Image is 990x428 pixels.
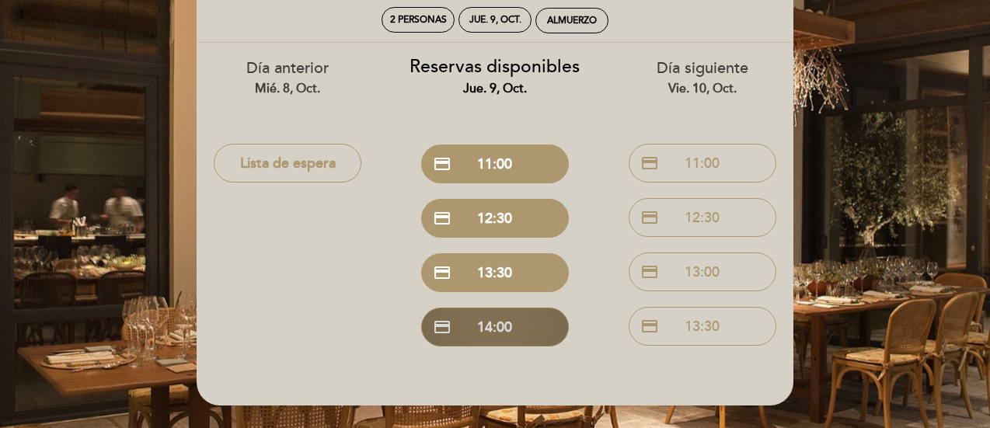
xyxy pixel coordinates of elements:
div: mié. 8, oct. [196,80,380,98]
button: credit_card 13:30 [629,307,776,346]
div: jue. 9, oct. [403,80,587,98]
button: credit_card 11:00 [421,144,569,183]
span: credit_card [433,209,451,228]
div: Día anterior [196,57,380,97]
button: credit_card 14:00 [421,308,569,346]
div: jue. 9, oct. [469,14,521,26]
span: credit_card [640,263,659,281]
span: credit_card [433,318,451,336]
button: credit_card 11:00 [629,144,776,183]
button: credit_card 13:00 [629,252,776,291]
span: credit_card [640,208,659,227]
span: credit_card [433,263,451,282]
div: Día siguiente [610,57,794,97]
button: credit_card 13:30 [421,253,569,292]
span: credit_card [433,155,451,173]
button: credit_card 12:30 [629,198,776,237]
button: credit_card 12:30 [421,199,569,238]
span: credit_card [640,317,659,336]
div: Reservas disponibles [403,54,587,98]
button: Lista de espera [214,144,361,183]
div: vie. 10, oct. [610,80,794,98]
div: Almuerzo [547,15,597,26]
span: credit_card [640,154,659,172]
span: 2 personas [390,14,447,26]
